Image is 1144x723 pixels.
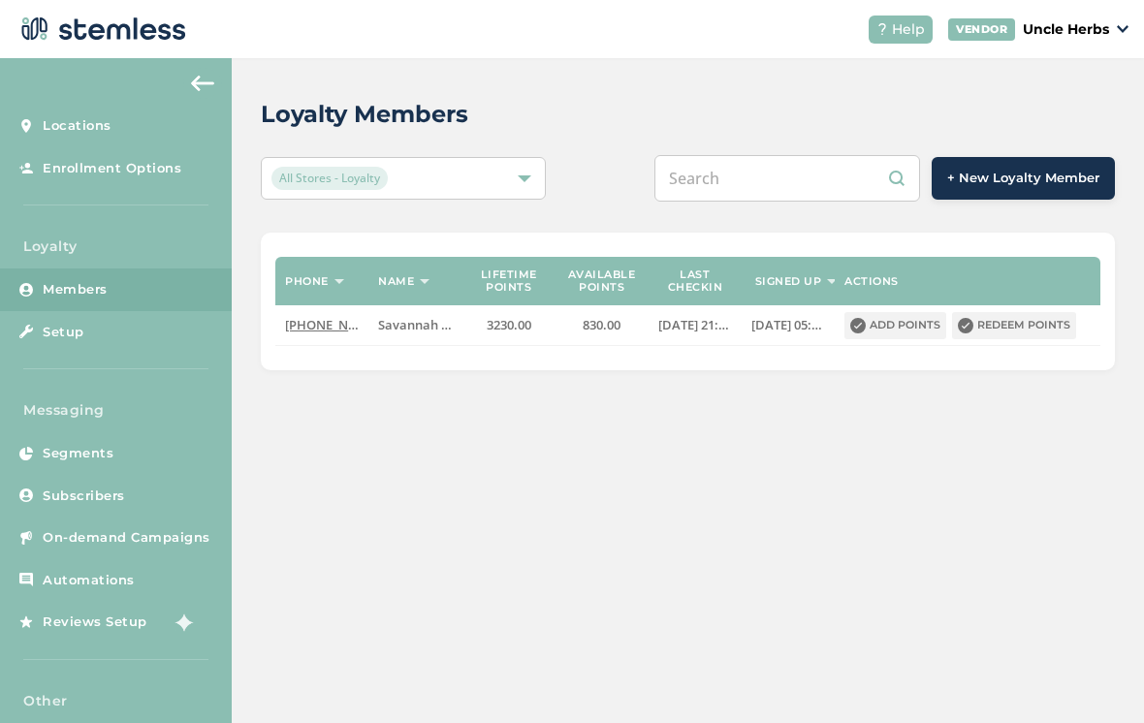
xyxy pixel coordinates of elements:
span: Subscribers [43,487,125,506]
img: logo-dark-0685b13c.svg [16,10,186,48]
img: icon-arrow-back-accent-c549486e.svg [191,76,214,91]
h2: Loyalty Members [261,97,468,132]
iframe: Chat Widget [1047,630,1144,723]
span: Reviews Setup [43,613,147,632]
img: glitter-stars-b7820f95.gif [162,603,201,642]
span: Locations [43,116,111,136]
span: Members [43,280,108,299]
input: Search [654,155,920,202]
span: Automations [43,571,135,590]
span: Enrollment Options [43,159,181,178]
span: All Stores - Loyalty [271,167,388,190]
span: Segments [43,444,113,463]
span: Help [892,19,925,40]
div: VENDOR [948,18,1015,41]
span: Setup [43,323,84,342]
img: icon_down-arrow-small-66adaf34.svg [1117,25,1128,33]
span: + New Loyalty Member [947,169,1099,188]
span: On-demand Campaigns [43,528,210,548]
img: icon-help-white-03924b79.svg [876,23,888,35]
button: + New Loyalty Member [932,157,1115,200]
p: Uncle Herbs [1023,19,1109,40]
